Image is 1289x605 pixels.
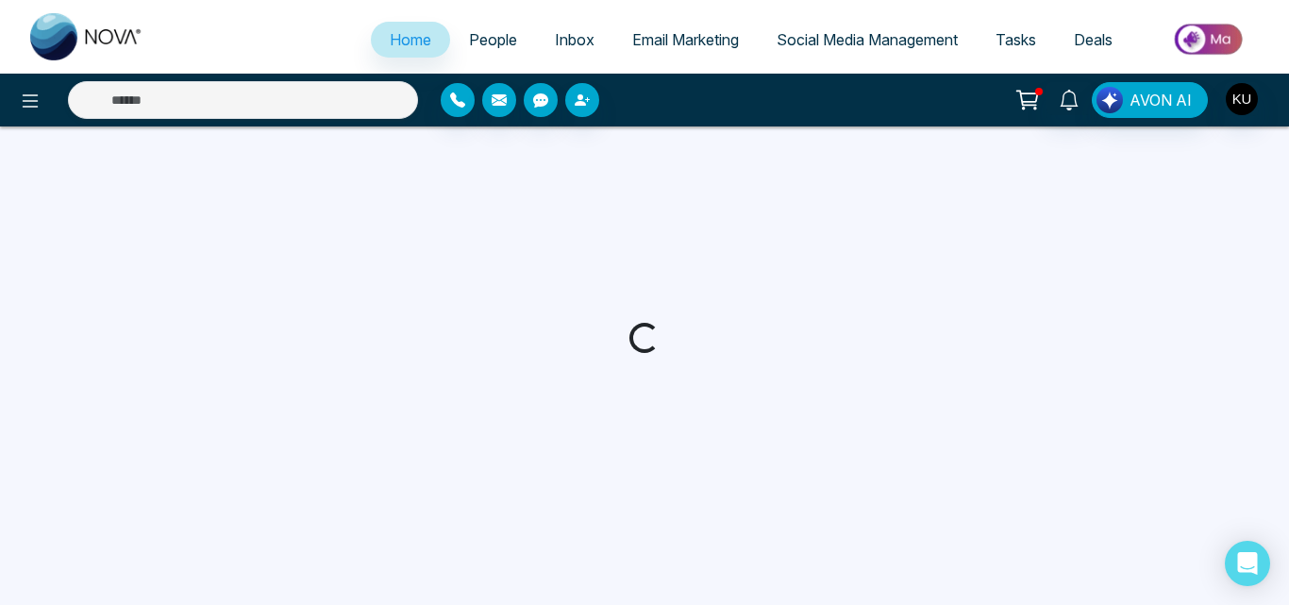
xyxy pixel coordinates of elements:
[996,30,1036,49] span: Tasks
[469,30,517,49] span: People
[613,22,758,58] a: Email Marketing
[1074,30,1113,49] span: Deals
[632,30,739,49] span: Email Marketing
[1096,87,1123,113] img: Lead Flow
[555,30,594,49] span: Inbox
[977,22,1055,58] a: Tasks
[536,22,613,58] a: Inbox
[30,13,143,60] img: Nova CRM Logo
[390,30,431,49] span: Home
[450,22,536,58] a: People
[1226,83,1258,115] img: User Avatar
[1092,82,1208,118] button: AVON AI
[777,30,958,49] span: Social Media Management
[1225,541,1270,586] div: Open Intercom Messenger
[1055,22,1131,58] a: Deals
[371,22,450,58] a: Home
[1130,89,1192,111] span: AVON AI
[758,22,977,58] a: Social Media Management
[1141,18,1278,60] img: Market-place.gif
